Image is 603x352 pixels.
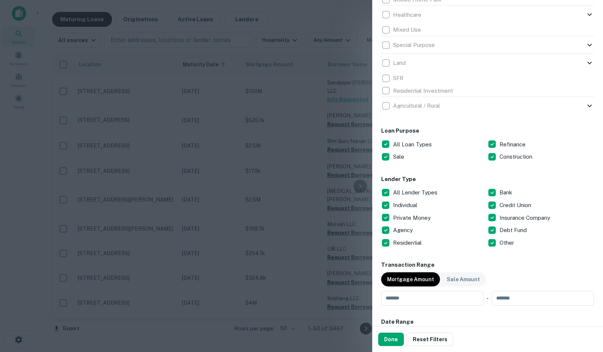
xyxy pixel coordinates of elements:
[381,97,594,115] div: Agricultural / Rural
[393,226,414,235] p: Agency
[500,152,534,161] p: Construction
[381,175,594,184] h6: Lender Type
[393,10,423,19] p: Healthcare
[393,238,423,247] p: Residential
[407,333,453,346] button: Reset Filters
[393,188,439,197] p: All Lender Types
[381,6,594,23] div: Healthcare
[393,101,441,110] p: Agricultural / Rural
[500,238,516,247] p: Other
[500,140,527,149] p: Refinance
[393,152,406,161] p: Sale
[381,261,594,269] h6: Transaction Range
[500,213,552,222] p: Insurance Company
[381,36,594,54] div: Special Purpose
[393,74,405,83] p: SFR
[500,201,533,210] p: Credit Union
[393,25,422,34] p: Mixed Use
[381,318,594,326] h6: Date Range
[381,127,594,135] h6: Loan Purpose
[393,140,433,149] p: All Loan Types
[447,275,480,283] p: Sale Amount
[381,54,594,72] div: Land
[393,213,432,222] p: Private Money
[393,58,407,67] p: Land
[500,226,528,235] p: Debt Fund
[393,86,454,95] p: Residential Investment
[393,41,436,50] p: Special Purpose
[387,275,434,283] p: Mortgage Amount
[500,188,514,197] p: Bank
[393,201,419,210] p: Individual
[486,291,489,306] div: -
[566,292,603,328] iframe: Chat Widget
[378,333,404,346] button: Done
